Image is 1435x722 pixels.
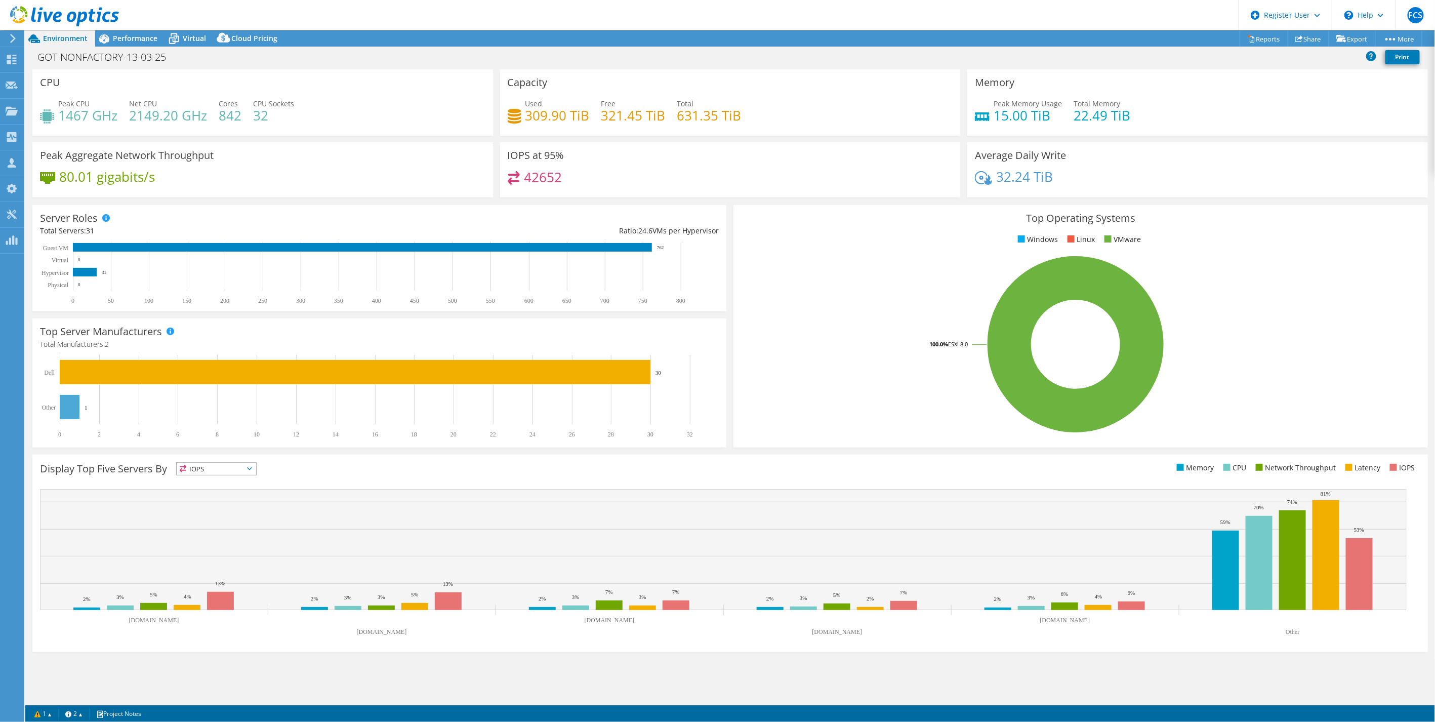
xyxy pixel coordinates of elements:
text: 450 [410,297,419,304]
h3: Peak Aggregate Network Throughput [40,150,214,161]
li: Network Throughput [1253,462,1336,473]
h4: 1467 GHz [58,110,117,121]
li: IOPS [1387,462,1415,473]
text: 16 [372,431,378,438]
text: 600 [524,297,534,304]
text: 550 [486,297,495,304]
h4: 22.49 TiB [1074,110,1130,121]
span: Cloud Pricing [231,33,277,43]
span: 24.6 [638,226,652,235]
div: Total Servers: [40,225,380,236]
span: Cores [219,99,238,108]
text: 2% [83,596,91,602]
h4: 309.90 TiB [525,110,590,121]
text: 3% [116,594,124,600]
text: 650 [562,297,571,304]
text: 5% [833,592,841,598]
text: 300 [296,297,305,304]
text: 74% [1287,499,1297,505]
text: 20 [450,431,457,438]
a: 2 [58,707,90,720]
h1: GOT-NONFACTORY-13-03-25 [33,52,182,63]
text: 26 [569,431,575,438]
h3: Server Roles [40,213,98,224]
text: Hypervisor [42,269,69,276]
text: 3% [800,595,807,601]
li: Memory [1174,462,1214,473]
text: 7% [900,589,908,595]
text: 762 [657,245,664,250]
h3: Capacity [508,77,548,88]
span: 2 [105,339,109,349]
text: 70% [1254,504,1264,510]
a: Project Notes [89,707,148,720]
text: Other [42,404,56,411]
h4: 80.01 gigabits/s [59,171,155,182]
svg: \n [1344,11,1354,20]
text: 3% [639,594,646,600]
text: 7% [605,589,613,595]
text: 150 [182,297,191,304]
text: 1 [85,405,88,411]
text: [DOMAIN_NAME] [129,617,179,624]
h4: Total Manufacturers: [40,339,719,350]
text: 250 [258,297,267,304]
a: More [1375,31,1422,47]
text: 2% [539,595,546,601]
span: Net CPU [129,99,157,108]
span: Peak Memory Usage [994,99,1062,108]
span: CPU Sockets [253,99,294,108]
a: Print [1385,50,1420,64]
text: 13% [443,581,453,587]
h4: 32.24 TiB [996,171,1053,182]
h3: Top Server Manufacturers [40,326,162,337]
h4: 32 [253,110,294,121]
text: 100 [144,297,153,304]
a: 1 [27,707,59,720]
text: 3% [1028,594,1035,600]
text: 0 [78,257,80,262]
h4: 631.35 TiB [677,110,742,121]
span: Total [677,99,694,108]
text: 5% [150,591,157,597]
text: 500 [448,297,457,304]
text: [DOMAIN_NAME] [812,628,863,635]
span: Virtual [183,33,206,43]
a: Share [1288,31,1329,47]
li: Windows [1015,234,1058,245]
li: CPU [1221,462,1247,473]
text: 0 [78,282,80,287]
text: 12 [293,431,299,438]
h4: 842 [219,110,241,121]
text: 10 [254,431,260,438]
text: Dell [44,369,55,376]
text: 4% [184,593,191,599]
span: Total Memory [1074,99,1120,108]
text: 200 [220,297,229,304]
text: 6% [1061,591,1069,597]
text: 400 [372,297,381,304]
span: Used [525,99,543,108]
text: [DOMAIN_NAME] [1040,617,1090,624]
text: 31 [102,270,106,275]
text: Physical [48,282,68,289]
text: 3% [344,594,352,600]
text: 2% [867,595,874,601]
text: 4% [1095,593,1102,599]
text: 30 [647,431,653,438]
text: 5% [411,591,419,597]
text: 14 [333,431,339,438]
li: Linux [1065,234,1095,245]
a: Export [1329,31,1376,47]
text: 0 [71,297,74,304]
text: 2% [994,596,1002,602]
text: 6% [1128,590,1135,596]
text: 800 [676,297,685,304]
li: Latency [1343,462,1381,473]
h4: 42652 [524,172,562,183]
a: Reports [1240,31,1288,47]
tspan: ESXi 8.0 [948,340,968,348]
li: VMware [1102,234,1141,245]
span: IOPS [177,463,256,475]
text: 8 [216,431,219,438]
